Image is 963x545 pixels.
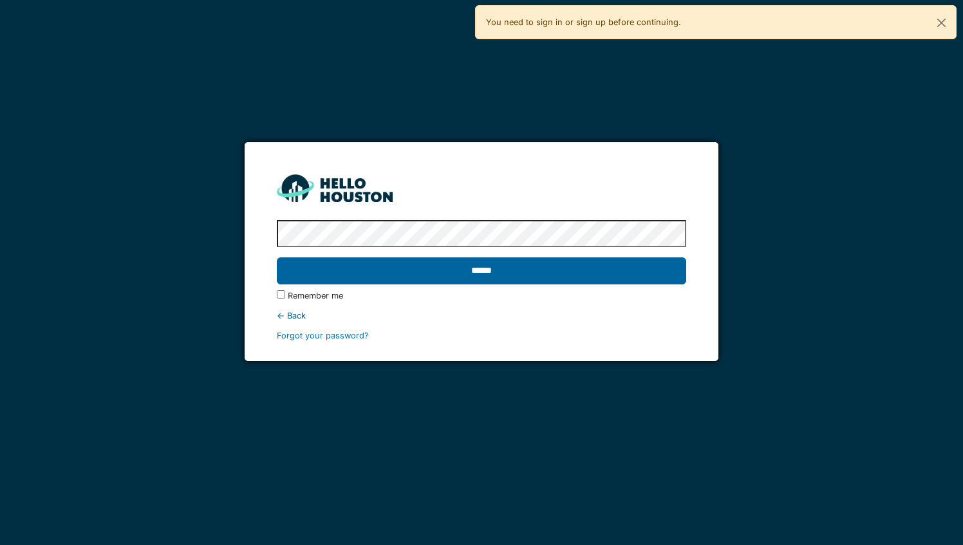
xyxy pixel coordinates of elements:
label: Remember me [288,290,343,302]
div: You need to sign in or sign up before continuing. [475,5,957,39]
img: HH_line-BYnF2_Hg.png [277,174,393,202]
button: Close [927,6,956,40]
div: ← Back [277,309,686,322]
a: Forgot your password? [277,331,369,340]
